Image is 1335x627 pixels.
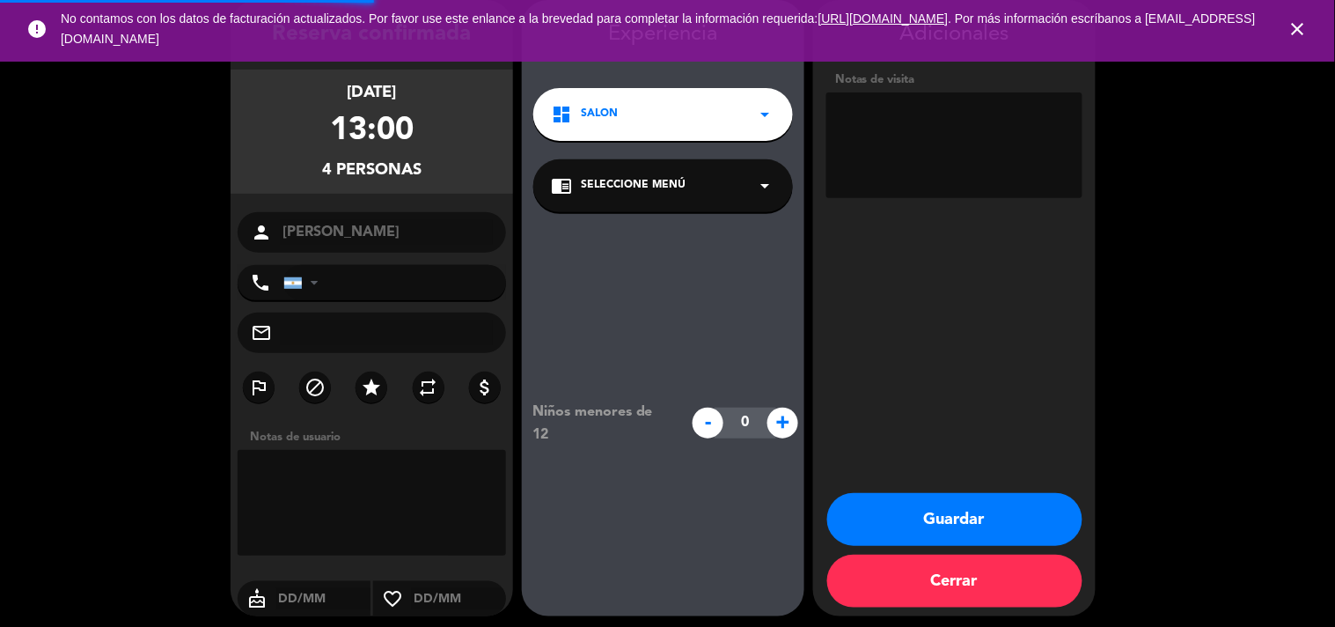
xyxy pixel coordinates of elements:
div: Argentina: +54 [284,266,325,299]
i: mail_outline [251,322,272,343]
i: star [361,377,382,398]
div: Notas de usuario [241,428,513,446]
button: Cerrar [827,555,1082,608]
input: DD/MM [276,588,370,610]
i: favorite_border [373,588,412,609]
span: + [767,408,798,439]
i: person [251,222,272,243]
i: close [1287,18,1309,40]
i: arrow_drop_down [754,175,775,196]
a: [URL][DOMAIN_NAME] [818,11,949,26]
i: outlined_flag [248,377,269,398]
i: attach_money [474,377,495,398]
i: phone [250,272,271,293]
i: chrome_reader_mode [551,175,572,196]
i: error [26,18,48,40]
span: SALON [581,106,618,123]
span: - [693,408,723,439]
span: No contamos con los datos de facturación actualizados. Por favor use este enlance a la brevedad p... [61,11,1256,46]
i: block [304,377,326,398]
i: dashboard [551,104,572,125]
div: 4 personas [322,158,422,183]
input: DD/MM [412,588,506,610]
i: repeat [418,377,439,398]
div: Notas de visita [826,70,1082,89]
span: Seleccione Menú [581,177,686,195]
a: . Por más información escríbanos a [EMAIL_ADDRESS][DOMAIN_NAME] [61,11,1256,46]
button: Guardar [827,493,1082,546]
div: [DATE] [348,80,397,106]
i: arrow_drop_down [754,104,775,125]
i: cake [238,588,276,609]
div: Niños menores de 12 [519,401,684,446]
div: 13:00 [330,106,414,158]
